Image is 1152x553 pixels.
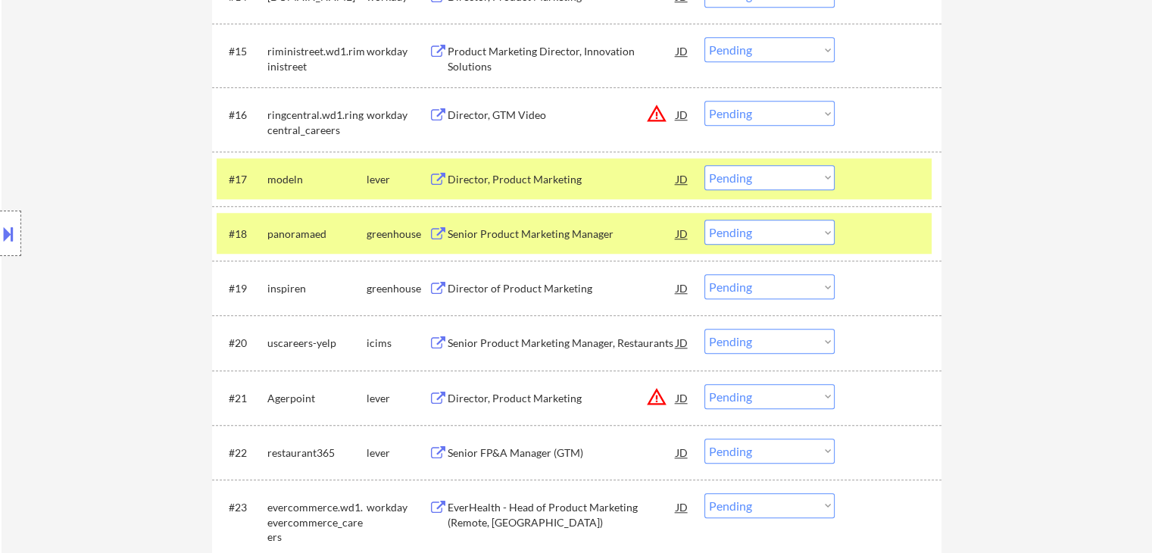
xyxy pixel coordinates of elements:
[646,103,667,124] button: warning_amber
[229,445,255,461] div: #22
[448,500,676,530] div: EverHealth - Head of Product Marketing (Remote, [GEOGRAPHIC_DATA])
[267,108,367,137] div: ringcentral.wd1.ringcentral_careers
[675,384,690,411] div: JD
[448,44,676,73] div: Product Marketing Director, Innovation Solutions
[675,101,690,128] div: JD
[675,220,690,247] div: JD
[675,37,690,64] div: JD
[367,391,429,406] div: lever
[448,336,676,351] div: Senior Product Marketing Manager, Restaurants
[448,227,676,242] div: Senior Product Marketing Manager
[267,281,367,296] div: inspiren
[448,391,676,406] div: Director, Product Marketing
[267,227,367,242] div: panoramaed
[367,445,429,461] div: lever
[367,500,429,515] div: workday
[267,445,367,461] div: restaurant365
[367,336,429,351] div: icims
[267,44,367,73] div: riministreet.wd1.riministreet
[448,108,676,123] div: Director, GTM Video
[675,329,690,356] div: JD
[367,44,429,59] div: workday
[675,439,690,466] div: JD
[367,108,429,123] div: workday
[267,391,367,406] div: Agerpoint
[367,281,429,296] div: greenhouse
[367,227,429,242] div: greenhouse
[267,500,367,545] div: evercommerce.wd1.evercommerce_careers
[675,165,690,192] div: JD
[448,281,676,296] div: Director of Product Marketing
[229,391,255,406] div: #21
[367,172,429,187] div: lever
[448,172,676,187] div: Director, Product Marketing
[267,172,367,187] div: modeln
[267,336,367,351] div: uscareers-yelp
[229,44,255,59] div: #15
[229,500,255,515] div: #23
[448,445,676,461] div: Senior FP&A Manager (GTM)
[646,386,667,408] button: warning_amber
[675,493,690,520] div: JD
[675,274,690,301] div: JD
